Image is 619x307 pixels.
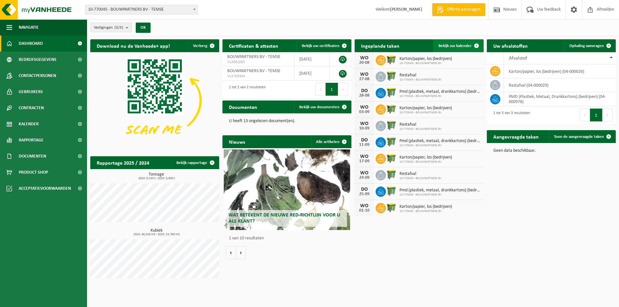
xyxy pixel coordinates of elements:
span: Rapportage [19,132,44,148]
img: WB-0770-HPE-GN-50 [386,186,397,197]
a: Ophaling aanvragen [564,39,615,52]
h2: Nieuws [222,135,251,148]
span: Dashboard [19,35,43,52]
div: DO [358,187,371,192]
span: Karton/papier, los (bedrijven) [399,204,452,209]
button: Next [603,109,613,121]
span: 10-770045 - BOUWPARTNERS BV [399,144,480,148]
span: Verberg [193,44,207,48]
button: Previous [315,83,326,96]
div: WO [358,55,371,61]
div: WO [358,121,371,126]
span: 10-770045 - BOUWPARTNERS BV [399,127,442,131]
div: 01-10 [358,208,371,213]
div: WO [358,105,371,110]
div: 1 tot 2 van 2 resultaten [226,82,266,96]
button: Volgende [236,246,246,259]
div: 17-09 [358,159,371,164]
span: Kalender [19,116,39,132]
a: Bekijk rapportage [171,156,219,169]
span: Wat betekent de nieuwe RED-richtlijn voor u als klant? [229,213,340,224]
p: Geen data beschikbaar. [493,149,609,153]
span: BOUWPARTNERS BV - TEMSE [227,54,280,59]
span: Gebruikers [19,84,43,100]
span: Bekijk uw documenten [299,105,339,109]
span: Contactpersonen [19,68,56,84]
span: Product Shop [19,164,48,180]
span: 10-770045 - BOUWPARTNERS BV [399,94,480,98]
a: Alle artikelen [311,135,351,148]
span: VLA709364 [227,74,289,79]
p: 1 van 10 resultaten [229,236,348,241]
span: 10-770045 - BOUWPARTNERS BV [399,111,452,115]
span: Restafval [399,73,442,78]
span: 10-770045 - BOUWPARTNERS BV - TEMSE [85,5,198,14]
span: Acceptatievoorwaarden [19,180,71,197]
div: 11-09 [358,143,371,147]
button: 1 [326,83,338,96]
div: DO [358,88,371,93]
span: VLA001065 [227,60,289,65]
td: PMD (Plastiek, Metaal, Drankkartons) (bedrijven) (04-000978) [504,92,616,106]
button: Next [338,83,348,96]
span: Pmd (plastiek, metaal, drankkartons) (bedrijven) [399,139,480,144]
span: 10-770045 - BOUWPARTNERS BV [399,160,452,164]
img: WB-1100-HPE-GN-50 [386,202,397,213]
img: Download de VHEPlus App [90,52,219,149]
count: (3/3) [114,25,123,30]
span: Pmd (plastiek, metaal, drankkartons) (bedrijven) [399,188,480,193]
h2: Aangevraagde taken [487,130,545,143]
td: [DATE] [294,66,330,81]
button: 1 [590,109,603,121]
img: WB-1100-HPE-GN-50 [386,103,397,114]
img: WB-0770-HPE-GN-50 [386,120,397,131]
span: Vestigingen [94,23,123,33]
img: WB-0770-HPE-GN-50 [386,136,397,147]
h2: Rapportage 2025 / 2024 [90,156,156,169]
span: Karton/papier, los (bedrijven) [399,106,452,111]
a: Bekijk uw documenten [294,101,351,113]
div: WO [358,203,371,208]
span: 10-770045 - BOUWPARTNERS BV [399,62,452,65]
div: 25-09 [358,192,371,197]
a: Offerte aanvragen [432,3,485,16]
span: Toon de aangevraagde taken [554,135,604,139]
h3: Kubiek [93,228,219,236]
div: 28-08 [358,93,371,98]
a: Bekijk uw certificaten [297,39,351,52]
div: DO [358,138,371,143]
span: Restafval [399,171,442,177]
img: WB-1100-HPE-GN-50 [386,153,397,164]
a: Toon de aangevraagde taken [549,130,615,143]
strong: [PERSON_NAME] [390,7,422,12]
div: WO [358,170,371,176]
span: 10-770045 - BOUWPARTNERS BV [399,177,442,180]
a: Bekijk uw kalender [433,39,483,52]
td: restafval (04-000029) [504,78,616,92]
span: BOUWPARTNERS BV - TEMSE [227,69,280,73]
span: Ophaling aanvragen [569,44,604,48]
img: WB-0770-HPE-GN-50 [386,169,397,180]
span: 2024: 0,155 t - 2025: 0,000 t [93,177,219,180]
button: Vorige [226,246,236,259]
span: Bedrijfsgegevens [19,52,56,68]
img: WB-0770-HPE-GN-50 [386,71,397,82]
div: 24-09 [358,176,371,180]
button: Vestigingen(3/3) [90,23,132,32]
span: 10-770045 - BOUWPARTNERS BV [399,78,442,82]
span: Pmd (plastiek, metaal, drankkartons) (bedrijven) [399,89,480,94]
span: Navigatie [19,19,39,35]
img: WB-1100-HPE-GN-50 [386,54,397,65]
span: Restafval [399,122,442,127]
span: Karton/papier, los (bedrijven) [399,56,452,62]
div: 27-08 [358,77,371,82]
span: 10-770045 - BOUWPARTNERS BV [399,193,480,197]
h2: Uw afvalstoffen [487,39,534,52]
span: 10-770045 - BOUWPARTNERS BV - TEMSE [85,5,198,14]
td: [DATE] [294,52,330,66]
div: 1 tot 3 van 3 resultaten [490,108,530,122]
h2: Documenten [222,101,264,113]
div: 20-08 [358,61,371,65]
span: 10-770045 - BOUWPARTNERS BV [399,209,452,213]
span: Offerte aanvragen [445,6,482,13]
